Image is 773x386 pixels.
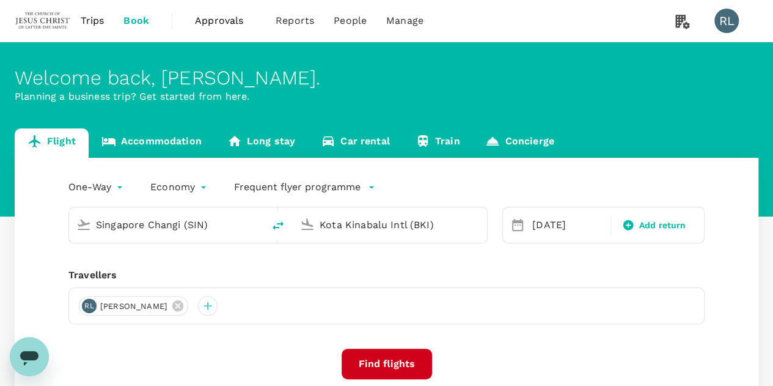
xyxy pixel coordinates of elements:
[234,180,375,195] button: Frequent flyer programme
[214,128,308,158] a: Long stay
[276,13,314,28] span: Reports
[123,13,149,28] span: Book
[386,13,423,28] span: Manage
[403,128,473,158] a: Train
[15,67,758,89] div: Welcome back , [PERSON_NAME] .
[68,268,705,283] div: Travellers
[93,300,175,313] span: [PERSON_NAME]
[255,223,257,226] button: Open
[10,337,49,376] iframe: Button to launch messaging window
[96,215,238,234] input: Depart from
[334,13,367,28] span: People
[195,13,256,28] span: Approvals
[714,9,739,33] div: RL
[81,13,104,28] span: Trips
[342,349,432,379] button: Find flights
[82,299,97,313] div: RL
[15,128,89,158] a: Flight
[320,215,461,234] input: Going to
[472,128,566,158] a: Concierge
[89,128,214,158] a: Accommodation
[478,223,481,226] button: Open
[527,213,608,237] div: [DATE]
[263,211,293,240] button: delete
[308,128,403,158] a: Car rental
[15,7,71,34] img: The Malaysian Church of Jesus Christ of Latter-day Saints
[68,177,126,197] div: One-Way
[15,89,758,104] p: Planning a business trip? Get started from here.
[234,180,361,195] p: Frequent flyer programme
[79,296,188,316] div: RL[PERSON_NAME]
[150,177,210,197] div: Economy
[639,219,686,232] span: Add return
